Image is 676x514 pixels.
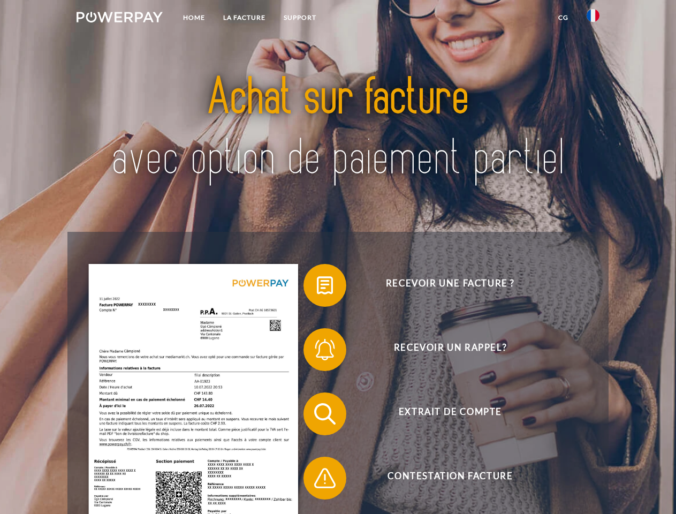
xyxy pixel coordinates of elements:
[319,457,581,500] span: Contestation Facture
[77,12,163,22] img: logo-powerpay-white.svg
[303,392,582,435] button: Extrait de compte
[319,392,581,435] span: Extrait de compte
[312,465,338,492] img: qb_warning.svg
[275,8,325,27] a: Support
[312,336,338,363] img: qb_bell.svg
[174,8,214,27] a: Home
[549,8,578,27] a: CG
[587,9,599,22] img: fr
[312,400,338,427] img: qb_search.svg
[102,51,574,205] img: title-powerpay_fr.svg
[319,328,581,371] span: Recevoir un rappel?
[303,457,582,500] button: Contestation Facture
[312,272,338,299] img: qb_bill.svg
[319,264,581,307] span: Recevoir une facture ?
[303,328,582,371] button: Recevoir un rappel?
[303,264,582,307] button: Recevoir une facture ?
[214,8,275,27] a: LA FACTURE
